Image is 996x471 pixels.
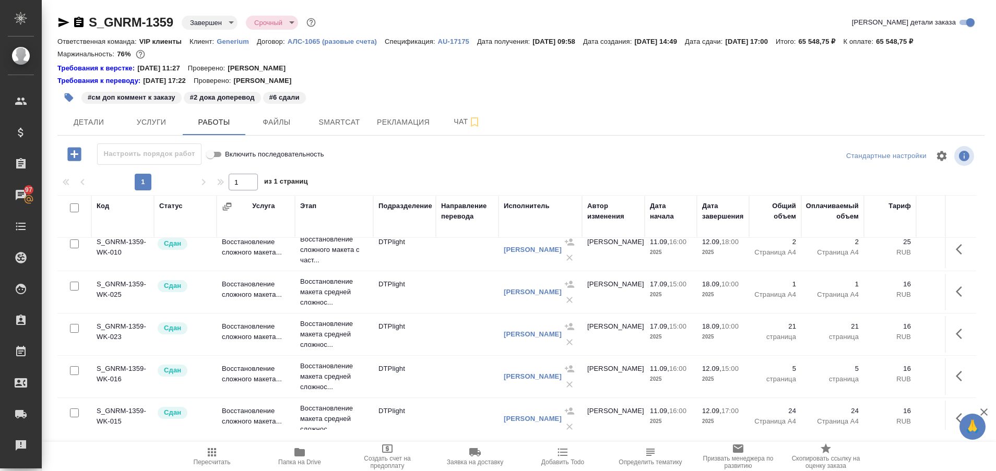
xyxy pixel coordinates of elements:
[634,38,685,45] p: [DATE] 14:49
[378,201,432,211] div: Подразделение
[869,321,911,332] p: 16
[251,18,286,27] button: Срочный
[754,406,796,416] p: 24
[669,238,686,246] p: 16:00
[921,247,968,258] p: RUB
[532,38,583,45] p: [DATE] 09:58
[921,279,968,289] p: 16
[57,86,80,109] button: Добавить тэг
[373,401,436,437] td: DTPlight
[225,149,324,160] span: Включить последовательность
[73,16,85,29] button: Скопировать ссылку
[504,330,562,338] a: [PERSON_NAME]
[582,232,645,268] td: [PERSON_NAME]
[806,201,859,222] div: Оплачиваемый объем
[91,274,154,310] td: S_GNRM-1359-WK-025
[300,234,368,265] p: Восстановление сложного макета с част...
[921,237,968,247] p: 50
[217,274,295,310] td: Восстановление сложного макета...
[343,442,431,471] button: Создать счет на предоплату
[721,280,739,288] p: 10:00
[869,332,911,342] p: RUB
[300,403,368,434] p: Восстановление макета средней сложнос...
[869,247,911,258] p: RUB
[182,16,238,30] div: Завершен
[582,358,645,395] td: [PERSON_NAME]
[807,289,859,300] p: Страница А4
[252,116,302,129] span: Файлы
[888,201,911,211] div: Тариф
[183,92,262,101] span: 2 дока доперевод
[159,201,183,211] div: Статус
[754,201,796,222] div: Общий объем
[869,374,911,384] p: RUB
[157,406,211,420] div: Менеджер проверил работу исполнителя, передает ее на следующий этап
[702,247,744,258] p: 2025
[950,237,975,262] button: Здесь прячутся важные кнопки
[373,274,436,310] td: DTPlight
[950,279,975,304] button: Здесь прячутся важные кнопки
[876,38,921,45] p: 65 548,75 ₽
[91,232,154,268] td: S_GNRM-1359-WK-010
[189,38,217,45] p: Клиент:
[164,323,181,333] p: Сдан
[587,201,639,222] div: Автор изменения
[222,201,232,212] button: Сгруппировать
[373,316,436,353] td: DTPlight
[950,364,975,389] button: Здесь прячутся важные кнопки
[650,374,692,384] p: 2025
[721,322,739,330] p: 10:00
[89,15,173,29] a: S_GNRM-1359
[468,116,481,128] svg: Подписаться
[950,321,975,346] button: Здесь прячутся важные кнопки
[97,201,109,211] div: Код
[88,92,175,103] p: #см доп коммент к заказу
[954,146,976,166] span: Посмотреть информацию
[869,416,911,427] p: RUB
[702,238,721,246] p: 12.09,
[57,50,117,58] p: Маржинальность:
[694,442,782,471] button: Призвать менеджера по развитию
[702,407,721,415] p: 12.09,
[350,455,425,469] span: Создать счет на предоплату
[959,414,986,440] button: 🙏
[754,321,796,332] p: 21
[477,38,532,45] p: Дата получения:
[57,76,143,86] a: Требования к переводу:
[702,416,744,427] p: 2025
[852,17,956,28] span: [PERSON_NAME] детали заказа
[754,364,796,374] p: 5
[921,416,968,427] p: RUB
[869,406,911,416] p: 16
[650,238,669,246] p: 11.09,
[385,38,437,45] p: Спецификация:
[702,201,744,222] div: Дата завершения
[442,115,492,128] span: Чат
[217,316,295,353] td: Восстановление сложного макета...
[725,38,776,45] p: [DATE] 17:00
[157,237,211,251] div: Менеджер проверил работу исполнителя, передает ее на следующий этап
[721,365,739,372] p: 15:00
[650,365,669,372] p: 11.09,
[807,321,859,332] p: 21
[921,406,968,416] p: 384
[190,92,255,103] p: #2 дока доперевод
[438,37,477,45] a: AU-17175
[288,37,385,45] a: АЛС-1065 (разовые счета)
[869,364,911,374] p: 16
[57,38,139,45] p: Ответственная команда:
[582,274,645,310] td: [PERSON_NAME]
[807,406,859,416] p: 24
[807,247,859,258] p: Страница А4
[650,332,692,342] p: 2025
[754,416,796,427] p: Страница А4
[504,201,550,211] div: Исполнитель
[754,289,796,300] p: Страница А4
[300,201,316,211] div: Этап
[807,279,859,289] p: 1
[139,38,189,45] p: VIP клиенты
[921,332,968,342] p: RUB
[754,332,796,342] p: страница
[246,16,298,30] div: Завершен
[269,92,300,103] p: #6 сдали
